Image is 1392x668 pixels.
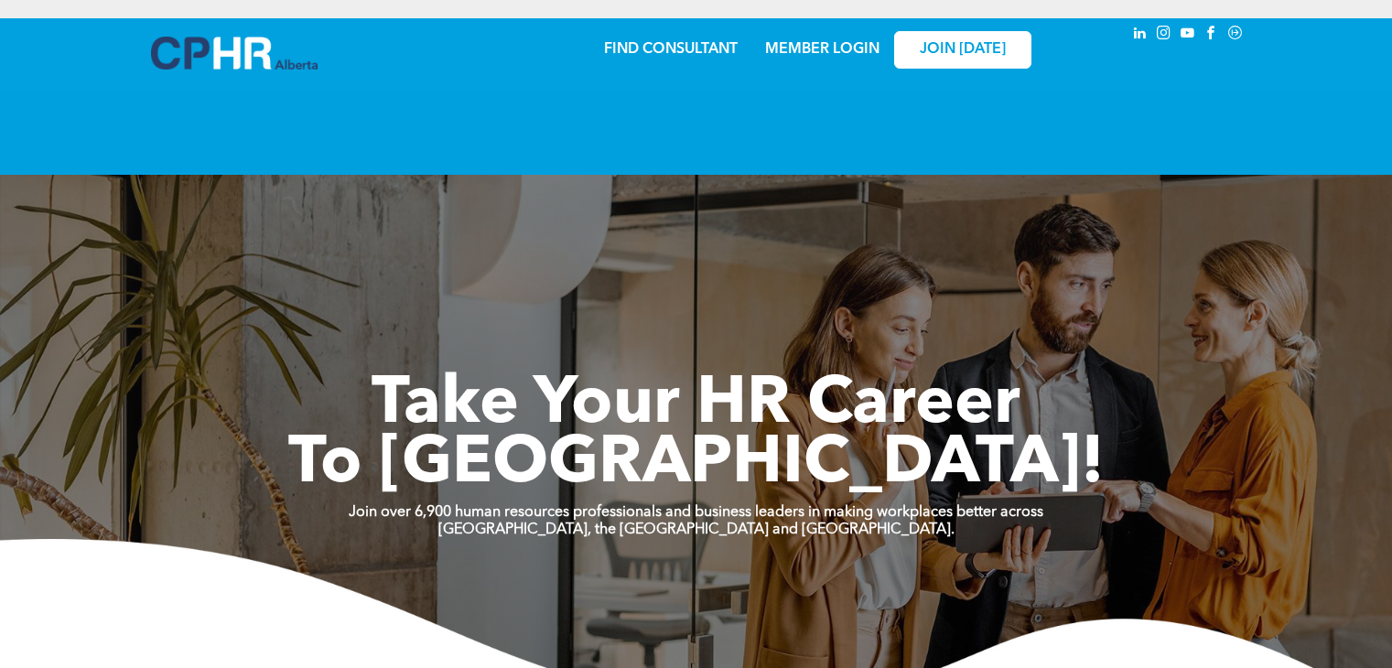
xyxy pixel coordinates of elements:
[1154,23,1174,48] a: instagram
[1225,23,1246,48] a: Social network
[1130,23,1150,48] a: linkedin
[438,523,955,537] strong: [GEOGRAPHIC_DATA], the [GEOGRAPHIC_DATA] and [GEOGRAPHIC_DATA].
[151,37,318,70] img: A blue and white logo for cp alberta
[894,31,1031,69] a: JOIN [DATE]
[372,372,1020,438] span: Take Your HR Career
[765,42,879,57] a: MEMBER LOGIN
[349,505,1043,520] strong: Join over 6,900 human resources professionals and business leaders in making workplaces better ac...
[1202,23,1222,48] a: facebook
[920,41,1006,59] span: JOIN [DATE]
[604,42,738,57] a: FIND CONSULTANT
[1178,23,1198,48] a: youtube
[288,432,1105,498] span: To [GEOGRAPHIC_DATA]!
